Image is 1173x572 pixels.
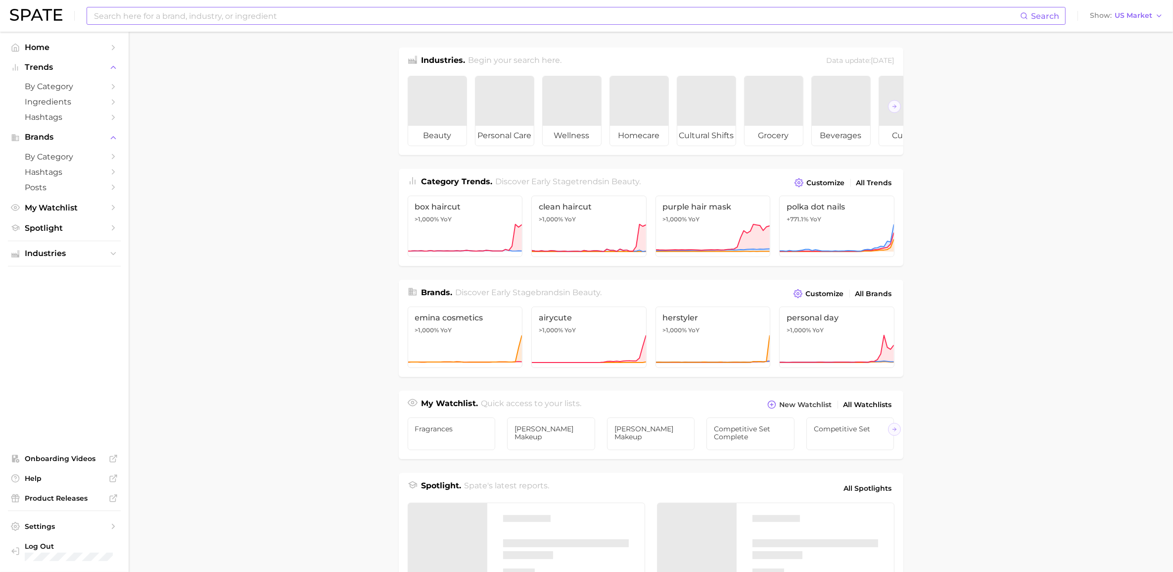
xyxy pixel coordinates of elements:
span: beauty [611,177,639,186]
a: cultural shifts [677,76,736,146]
span: Brands [25,133,104,142]
span: Show [1090,13,1112,18]
span: >1,000% [663,215,687,223]
a: Onboarding Videos [8,451,121,466]
span: All Spotlights [844,482,892,494]
h2: Spate's latest reports. [464,480,549,497]
span: >1,000% [787,326,811,334]
span: Discover Early Stage trends in . [495,177,641,186]
span: Product Releases [25,494,104,503]
span: culinary [879,126,938,146]
a: Posts [8,180,121,195]
a: box haircut>1,000% YoY [408,196,523,257]
span: polka dot nails [787,202,887,211]
span: by Category [25,82,104,91]
input: Search here for a brand, industry, or ingredient [93,7,1020,24]
a: Home [8,40,121,55]
h2: Quick access to your lists. [481,398,581,412]
span: airycute [539,313,639,322]
h1: My Watchlist. [422,398,478,412]
button: Customize [791,287,846,301]
a: emina cosmetics>1,000% YoY [408,307,523,368]
a: Competitive Set Complete [706,417,795,450]
h1: Spotlight. [422,480,462,497]
span: Discover Early Stage brands in . [455,288,602,297]
a: personal day>1,000% YoY [779,307,894,368]
span: Settings [25,522,104,531]
a: Spotlight [8,220,121,236]
a: Log out. Currently logged in with e-mail jefeinstein@elfbeauty.com. [8,539,121,565]
button: New Watchlist [765,398,834,412]
a: Hashtags [8,164,121,180]
a: All Spotlights [842,480,894,497]
span: Competitive Set [814,425,887,433]
span: Customize [807,179,845,187]
span: New Watchlist [780,401,832,409]
a: by Category [8,79,121,94]
button: Scroll Right [888,423,901,436]
span: [PERSON_NAME] Makeup [515,425,588,441]
a: by Category [8,149,121,164]
span: YoY [810,215,821,223]
span: Ingredients [25,97,104,106]
span: personal care [475,126,534,146]
span: Category Trends . [422,177,493,186]
span: Customize [806,290,844,298]
a: Help [8,471,121,486]
a: [PERSON_NAME] Makeup [507,417,595,450]
div: Data update: [DATE] [827,54,894,68]
a: All Watchlists [841,398,894,412]
span: Posts [25,183,104,192]
span: purple hair mask [663,202,763,211]
span: >1,000% [539,326,563,334]
a: beverages [811,76,871,146]
span: beauty [408,126,467,146]
a: [PERSON_NAME] Makeup [607,417,695,450]
a: All Trends [854,176,894,190]
span: Home [25,43,104,52]
span: by Category [25,152,104,161]
button: Trends [8,60,121,75]
span: +771.1% [787,215,808,223]
span: Brands . [422,288,453,297]
span: grocery [745,126,803,146]
a: Fragrances [408,417,496,450]
button: Customize [792,176,847,190]
span: clean haircut [539,202,639,211]
span: wellness [543,126,601,146]
span: YoY [689,215,700,223]
span: Hashtags [25,167,104,177]
span: Hashtags [25,112,104,122]
span: herstyler [663,313,763,322]
span: [PERSON_NAME] Makeup [614,425,688,441]
span: cultural shifts [677,126,736,146]
button: Scroll Right [888,100,901,113]
a: personal care [475,76,534,146]
a: beauty [408,76,467,146]
a: Ingredients [8,94,121,109]
span: Industries [25,249,104,258]
span: All Watchlists [844,401,892,409]
span: All Trends [856,179,892,187]
span: US Market [1115,13,1152,18]
span: Onboarding Videos [25,454,104,463]
span: >1,000% [539,215,563,223]
span: beverages [812,126,870,146]
img: SPATE [10,9,62,21]
button: Industries [8,246,121,261]
h2: Begin your search here. [468,54,562,68]
span: YoY [441,215,452,223]
a: airycute>1,000% YoY [531,307,647,368]
a: wellness [542,76,602,146]
a: Settings [8,519,121,534]
span: >1,000% [415,326,439,334]
a: purple hair mask>1,000% YoY [656,196,771,257]
span: Spotlight [25,223,104,233]
a: All Brands [853,287,894,301]
span: >1,000% [663,326,687,334]
span: YoY [441,326,452,334]
span: emina cosmetics [415,313,516,322]
a: Competitive Set [806,417,894,450]
a: polka dot nails+771.1% YoY [779,196,894,257]
span: >1,000% [415,215,439,223]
